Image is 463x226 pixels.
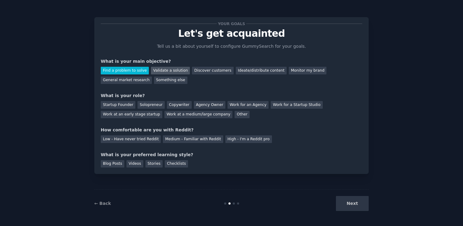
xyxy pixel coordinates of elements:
[271,101,322,109] div: Work for a Startup Studio
[163,135,223,143] div: Medium - Familiar with Reddit
[289,67,326,74] div: Monitor my brand
[94,201,111,206] a: ← Back
[101,101,135,109] div: Startup Founder
[101,77,152,84] div: General market research
[101,58,362,65] div: What is your main objective?
[101,67,149,74] div: Find a problem to solve
[192,67,233,74] div: Discover customers
[194,101,225,109] div: Agency Owner
[164,111,232,119] div: Work at a medium/large company
[101,127,362,133] div: How comfortable are you with Reddit?
[154,43,309,50] p: Tell us a bit about yourself to configure GummySearch for your goals.
[101,28,362,39] p: Let's get acquainted
[236,67,287,74] div: Ideate/distribute content
[235,111,250,119] div: Other
[101,160,124,168] div: Blog Posts
[228,101,269,109] div: Work for an Agency
[101,135,161,143] div: Low - Have never tried Reddit
[101,111,162,119] div: Work at an early stage startup
[151,67,190,74] div: Validate a solution
[145,160,163,168] div: Stories
[165,160,188,168] div: Checklists
[137,101,164,109] div: Solopreneur
[154,77,187,84] div: Something else
[167,101,192,109] div: Copywriter
[225,135,272,143] div: High - I'm a Reddit pro
[217,21,246,27] span: Your goals
[101,152,362,158] div: What is your preferred learning style?
[101,92,362,99] div: What is your role?
[126,160,143,168] div: Videos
